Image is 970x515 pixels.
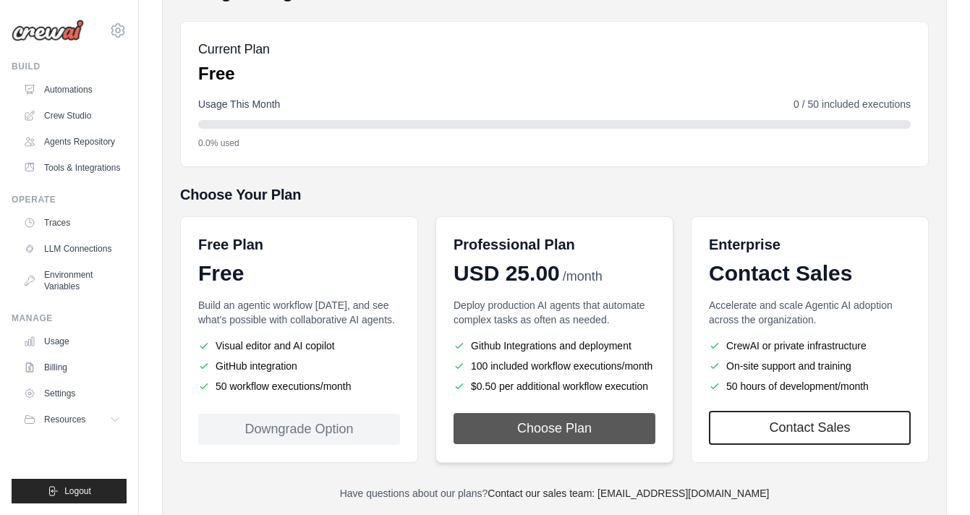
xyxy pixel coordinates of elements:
[198,97,280,111] span: Usage This Month
[44,414,85,425] span: Resources
[198,339,400,353] li: Visual editor and AI copilot
[454,260,560,286] span: USD 25.00
[180,184,929,205] h5: Choose Your Plan
[198,62,270,85] p: Free
[17,211,127,234] a: Traces
[17,78,127,101] a: Automations
[12,479,127,503] button: Logout
[64,485,91,497] span: Logout
[198,260,400,286] div: Free
[709,359,911,373] li: On-site support and training
[198,414,400,445] div: Downgrade Option
[17,263,127,298] a: Environment Variables
[17,156,127,179] a: Tools & Integrations
[454,359,655,373] li: 100 included workflow executions/month
[198,137,239,149] span: 0.0% used
[198,298,400,327] p: Build an agentic workflow [DATE], and see what's possible with collaborative AI agents.
[17,130,127,153] a: Agents Repository
[198,379,400,393] li: 50 workflow executions/month
[709,298,911,327] p: Accelerate and scale Agentic AI adoption across the organization.
[709,379,911,393] li: 50 hours of development/month
[454,298,655,327] p: Deploy production AI agents that automate complex tasks as often as needed.
[563,267,603,286] span: /month
[488,488,769,499] a: Contact our sales team: [EMAIL_ADDRESS][DOMAIN_NAME]
[709,339,911,353] li: CrewAI or private infrastructure
[709,411,911,445] a: Contact Sales
[454,234,575,255] h6: Professional Plan
[17,330,127,353] a: Usage
[180,486,929,501] p: Have questions about our plans?
[17,104,127,127] a: Crew Studio
[17,408,127,431] button: Resources
[17,237,127,260] a: LLM Connections
[12,312,127,324] div: Manage
[198,39,270,59] h5: Current Plan
[709,234,911,255] h6: Enterprise
[709,260,911,286] div: Contact Sales
[17,382,127,405] a: Settings
[12,194,127,205] div: Operate
[198,359,400,373] li: GitHub integration
[454,413,655,444] button: Choose Plan
[794,97,911,111] span: 0 / 50 included executions
[198,234,263,255] h6: Free Plan
[454,339,655,353] li: Github Integrations and deployment
[12,61,127,72] div: Build
[454,379,655,393] li: $0.50 per additional workflow execution
[17,356,127,379] a: Billing
[12,20,84,41] img: Logo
